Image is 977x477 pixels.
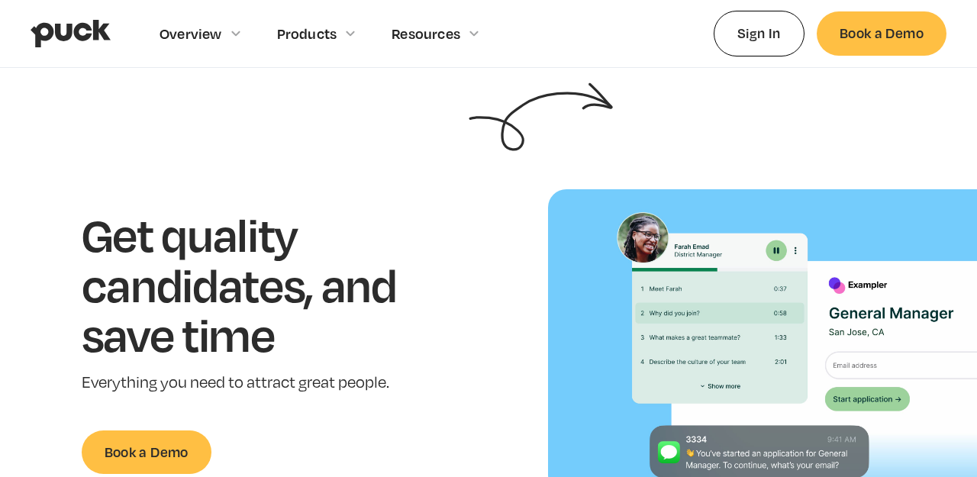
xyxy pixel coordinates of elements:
p: Everything you need to attract great people. [82,372,444,394]
a: Book a Demo [817,11,946,55]
a: Book a Demo [82,430,211,474]
div: Resources [392,25,460,42]
a: Sign In [714,11,804,56]
div: Overview [160,25,222,42]
div: Products [277,25,337,42]
h1: Get quality candidates, and save time [82,209,444,359]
